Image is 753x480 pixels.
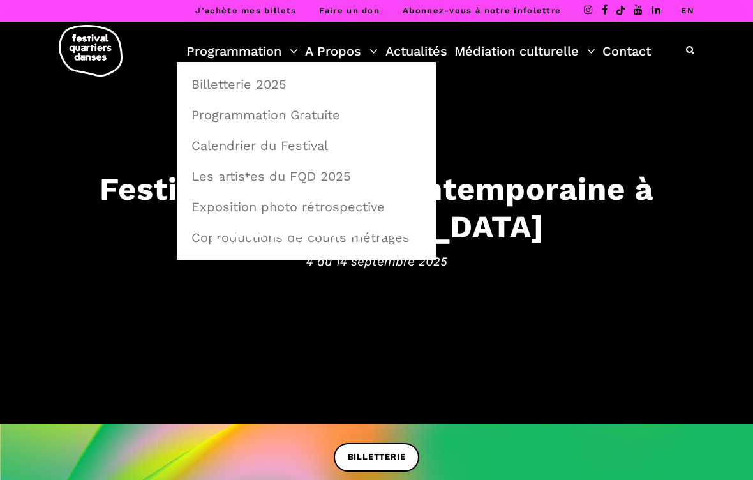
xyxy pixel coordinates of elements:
a: Faire un don [319,6,380,15]
a: Billetterie 2025 [184,70,429,99]
span: 4 au 14 septembre 2025 [13,252,740,271]
a: Médiation culturelle [454,40,595,62]
a: BILLETTERIE [334,443,420,472]
a: Abonnez-vous à notre infolettre [403,6,561,15]
img: logo-fqd-med [59,25,123,77]
a: Programmation [186,40,298,62]
a: EN [681,6,694,15]
a: Calendrier du Festival [184,131,429,160]
a: J’achète mes billets [195,6,296,15]
a: Les artistes du FQD 2025 [184,161,429,191]
a: Actualités [385,40,447,62]
a: Programmation Gratuite [184,100,429,130]
a: Contact [602,40,651,62]
span: BILLETTERIE [348,451,406,464]
a: A Propos [305,40,378,62]
h3: Festival de danse contemporaine à [GEOGRAPHIC_DATA] [13,170,740,246]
